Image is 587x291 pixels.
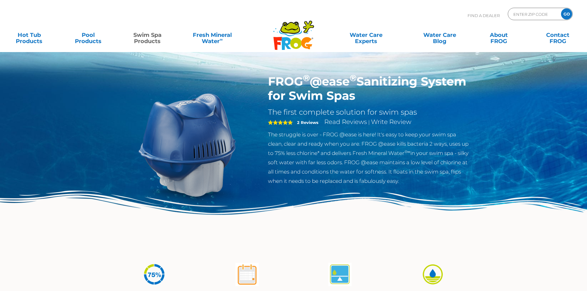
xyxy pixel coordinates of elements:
a: Hot TubProducts [6,29,52,41]
a: Write Review [371,118,411,126]
img: icon-atease-75percent-less [143,263,166,286]
p: Find A Dealer [468,8,500,23]
a: Swim SpaProducts [124,29,170,41]
img: atease-icon-shock-once [235,263,259,286]
a: Read Reviews [324,118,367,126]
img: icon-atease-easy-on [421,263,444,286]
sup: ® [303,73,310,83]
h2: The first complete solution for swim spas [268,108,470,117]
a: ContactFROG [535,29,581,41]
sup: ∞ [220,37,223,42]
img: Frog Products Logo [270,12,317,50]
a: PoolProducts [65,29,111,41]
a: Fresh MineralWater∞ [183,29,241,41]
a: AboutFROG [476,29,522,41]
a: Water CareBlog [417,29,463,41]
img: ss-@ease-hero.png [117,74,259,216]
strong: 2 Reviews [297,120,318,125]
input: GO [561,8,572,20]
a: Water CareExperts [329,29,404,41]
span: | [368,119,370,125]
h1: FROG @ease Sanitizing System for Swim Spas [268,74,470,103]
sup: ® [350,73,356,83]
p: The struggle is over - FROG @ease is here! It's easy to keep your swim spa clean, clear and ready... [268,130,470,186]
sup: ®∞ [404,149,410,154]
img: atease-icon-self-regulates [328,263,352,286]
span: 5 [268,120,293,125]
